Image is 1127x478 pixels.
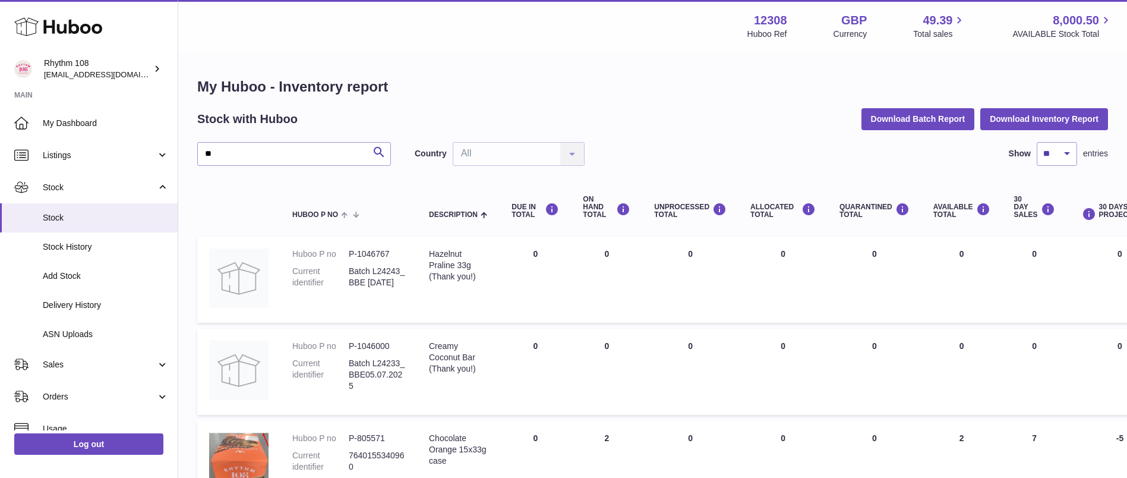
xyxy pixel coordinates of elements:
[642,329,738,415] td: 0
[14,60,32,78] img: orders@rhythm108.com
[750,203,816,219] div: ALLOCATED Total
[738,237,828,323] td: 0
[43,212,169,224] span: Stock
[43,300,169,311] span: Delivery History
[43,118,169,129] span: My Dashboard
[1053,12,1099,29] span: 8,000.50
[43,329,169,340] span: ASN Uploads
[861,108,975,130] button: Download Batch Report
[583,196,630,219] div: ON HAND Total
[429,211,478,219] span: Description
[1002,329,1067,415] td: 0
[349,358,405,392] dd: Batch L24233_BBE05.07.2025
[512,203,559,219] div: DUE IN TOTAL
[43,359,156,370] span: Sales
[933,203,990,219] div: AVAILABLE Total
[642,237,738,323] td: 0
[834,29,867,40] div: Currency
[872,433,877,443] span: 0
[349,266,405,288] dd: Batch L24243_BBE [DATE]
[923,12,952,29] span: 49.39
[292,341,349,352] dt: Huboo P no
[292,266,349,288] dt: Current identifier
[500,329,571,415] td: 0
[429,433,488,467] div: Chocolate Orange 15x33g case
[44,70,175,79] span: [EMAIL_ADDRESS][DOMAIN_NAME]
[1014,196,1055,219] div: 30 DAY SALES
[500,237,571,323] td: 0
[1083,148,1108,159] span: entries
[292,450,349,473] dt: Current identifier
[738,329,828,415] td: 0
[571,329,642,415] td: 0
[209,341,269,400] img: product image
[415,148,447,159] label: Country
[44,58,151,80] div: Rhythm 108
[14,433,163,455] a: Log out
[292,249,349,260] dt: Huboo P no
[980,108,1108,130] button: Download Inventory Report
[921,237,1002,323] td: 0
[43,182,156,193] span: Stock
[921,329,1002,415] td: 0
[654,203,727,219] div: UNPROCESSED Total
[429,249,488,282] div: Hazelnut Praline 33g (Thank you!)
[1012,12,1113,40] a: 8,000.50 AVAILABLE Stock Total
[349,433,405,444] dd: P-805571
[349,249,405,260] dd: P-1046767
[43,391,156,402] span: Orders
[872,249,877,259] span: 0
[1002,237,1067,323] td: 0
[43,150,156,161] span: Listings
[292,358,349,392] dt: Current identifier
[43,423,169,435] span: Usage
[1009,148,1031,159] label: Show
[197,111,298,127] h2: Stock with Huboo
[913,29,966,40] span: Total sales
[872,341,877,351] span: 0
[209,249,269,308] img: product image
[754,12,787,29] strong: 12308
[197,77,1108,96] h1: My Huboo - Inventory report
[841,12,867,29] strong: GBP
[43,271,169,282] span: Add Stock
[747,29,787,40] div: Huboo Ref
[913,12,966,40] a: 49.39 Total sales
[571,237,642,323] td: 0
[839,203,910,219] div: QUARANTINED Total
[292,433,349,444] dt: Huboo P no
[349,341,405,352] dd: P-1046000
[429,341,488,375] div: Creamy Coconut Bar (Thank you!)
[1012,29,1113,40] span: AVAILABLE Stock Total
[349,450,405,473] dd: 7640155340960
[292,211,338,219] span: Huboo P no
[43,241,169,253] span: Stock History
